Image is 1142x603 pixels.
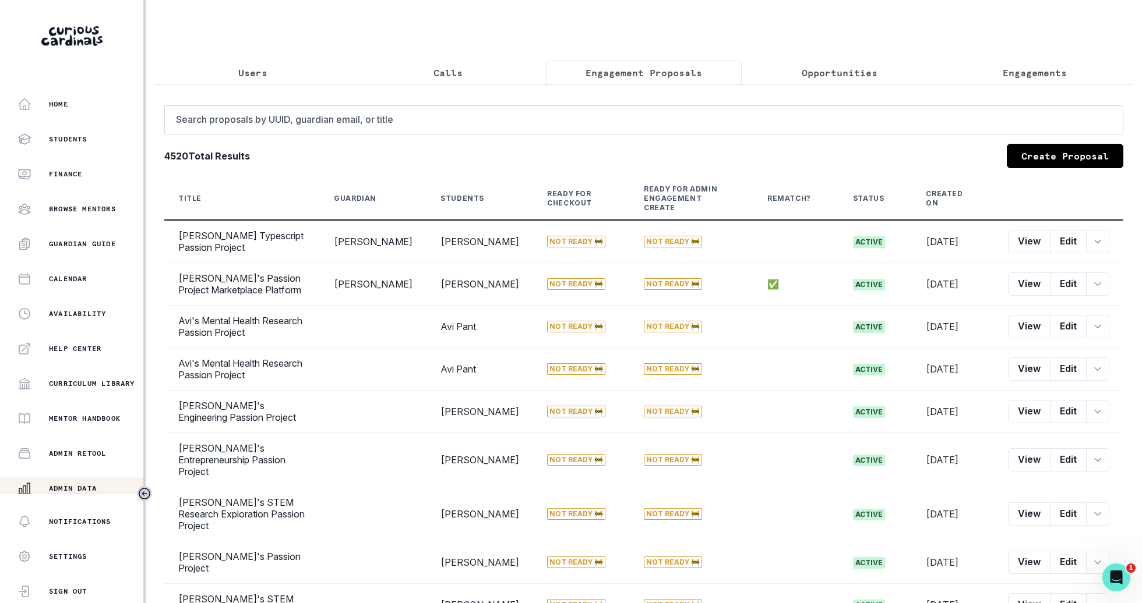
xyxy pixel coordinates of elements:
[440,194,484,203] div: Students
[853,364,885,375] span: active
[334,194,376,203] div: Guardian
[49,344,101,353] p: Help Center
[433,66,463,80] p: Calls
[164,149,250,163] b: 4520 Total Results
[427,487,533,541] td: [PERSON_NAME]
[1086,230,1109,253] button: row menu
[912,220,994,263] td: [DATE]
[1086,315,1109,338] button: row menu
[547,236,605,247] span: Not Ready 🚧
[644,321,702,332] span: Not Ready 🚧
[238,66,267,80] p: Users
[1102,563,1130,591] iframe: Intercom live chat
[547,363,605,375] span: Not Ready 🚧
[1003,66,1067,80] p: Engagements
[1086,272,1109,296] button: row menu
[164,220,320,263] td: [PERSON_NAME] Typescript Passion Project
[547,508,605,520] span: Not Ready 🚧
[912,391,994,433] td: [DATE]
[164,306,320,348] td: Avi's Mental Health Research Passion Project
[49,517,111,526] p: Notifications
[912,348,994,391] td: [DATE]
[320,220,427,263] td: [PERSON_NAME]
[547,406,605,417] span: Not Ready 🚧
[164,348,320,391] td: Avi's Mental Health Research Passion Project
[644,185,725,212] div: Ready for Admin Engagement Create
[644,454,702,466] span: Not Ready 🚧
[912,306,994,348] td: [DATE]
[644,278,702,290] span: Not Ready 🚧
[644,508,702,520] span: Not Ready 🚧
[427,348,533,391] td: Avi Pant
[853,236,885,248] span: active
[1008,230,1051,253] button: View
[767,194,811,203] div: Rematch?
[49,239,116,249] p: Guardian Guide
[853,406,885,418] span: active
[1050,272,1087,296] button: Edit
[853,455,885,466] span: active
[853,194,884,203] div: Status
[1008,502,1051,526] button: View
[1086,502,1109,526] button: row menu
[853,509,885,520] span: active
[912,263,994,306] td: [DATE]
[164,391,320,433] td: [PERSON_NAME]'s Engineering Passion Project
[1086,448,1109,471] button: row menu
[41,26,103,46] img: Curious Cardinals Logo
[49,379,135,388] p: Curriculum Library
[644,236,702,247] span: Not Ready 🚧
[49,552,87,561] p: Settings
[49,169,82,179] p: Finance
[1008,551,1051,574] button: View
[1007,144,1123,168] a: Create Proposal
[1050,502,1087,526] button: Edit
[1050,448,1087,471] button: Edit
[1008,357,1051,381] button: View
[802,66,877,80] p: Opportunities
[644,556,702,568] span: Not Ready 🚧
[427,220,533,263] td: [PERSON_NAME]
[853,557,885,569] span: active
[427,433,533,487] td: [PERSON_NAME]
[1050,315,1087,338] button: Edit
[912,541,994,584] td: [DATE]
[49,587,87,596] p: Sign Out
[164,541,320,584] td: [PERSON_NAME]'s Passion Project
[1086,400,1109,423] button: row menu
[1008,448,1051,471] button: View
[427,263,533,306] td: [PERSON_NAME]
[1050,400,1087,423] button: Edit
[164,263,320,306] td: [PERSON_NAME]'s Passion Project Marketplace Platform
[644,363,702,375] span: Not Ready 🚧
[767,278,825,290] p: ✅
[1086,357,1109,381] button: row menu
[427,306,533,348] td: Avi Pant
[1050,230,1087,253] button: Edit
[547,278,605,290] span: Not Ready 🚧
[137,486,152,501] button: Toggle sidebar
[1008,315,1051,338] button: View
[547,189,602,208] div: Ready for Checkout
[1008,272,1051,296] button: View
[853,279,885,290] span: active
[1126,563,1136,573] span: 1
[1008,400,1051,423] button: View
[926,189,966,208] div: Created On
[164,487,320,541] td: [PERSON_NAME]'s STEM Research Exploration Passion Project
[164,433,320,487] td: [PERSON_NAME]'s Entrepreneurship Passion Project
[1050,357,1087,381] button: Edit
[912,433,994,487] td: [DATE]
[427,391,533,433] td: [PERSON_NAME]
[853,321,885,333] span: active
[427,541,533,584] td: [PERSON_NAME]
[49,274,87,283] p: Calendar
[1086,551,1109,574] button: row menu
[586,66,702,80] p: Engagement Proposals
[49,449,106,458] p: Admin Retool
[49,134,87,144] p: Students
[547,556,605,568] span: Not Ready 🚧
[547,454,605,466] span: Not Ready 🚧
[49,204,116,214] p: Browse Mentors
[49,309,106,318] p: Availability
